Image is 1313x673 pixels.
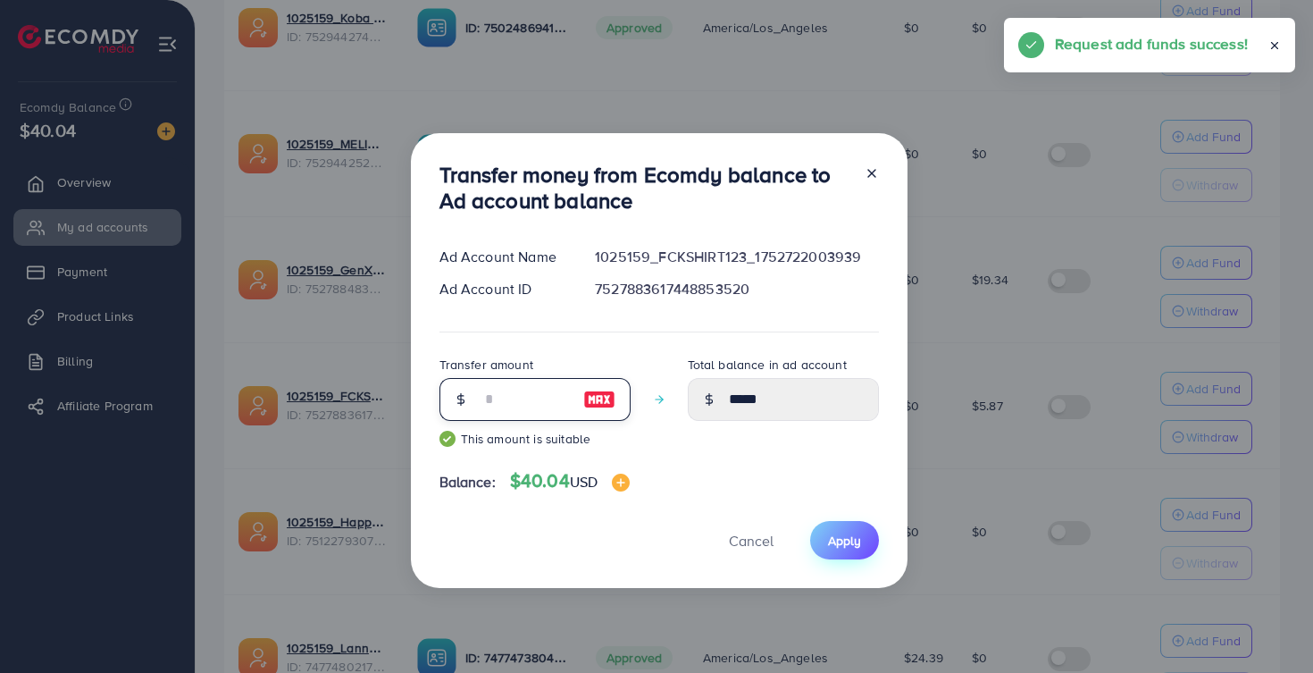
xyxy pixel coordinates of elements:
span: Cancel [729,531,774,551]
span: Apply [828,532,861,550]
label: Total balance in ad account [688,356,847,374]
div: Ad Account Name [425,247,581,267]
div: 7527883617448853520 [581,279,892,299]
img: guide [439,431,456,447]
h3: Transfer money from Ecomdy balance to Ad account balance [439,162,850,214]
h5: Request add funds success! [1055,32,1248,55]
div: Ad Account ID [425,279,581,299]
img: image [583,389,615,410]
iframe: Chat [1237,593,1300,660]
span: Balance: [439,472,496,492]
label: Transfer amount [439,356,533,374]
button: Apply [810,521,879,559]
small: This amount is suitable [439,430,631,448]
button: Cancel [707,521,796,559]
span: USD [570,472,598,492]
h4: $40.04 [510,470,630,492]
div: 1025159_FCKSHIRT123_1752722003939 [581,247,892,267]
img: image [612,474,630,492]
